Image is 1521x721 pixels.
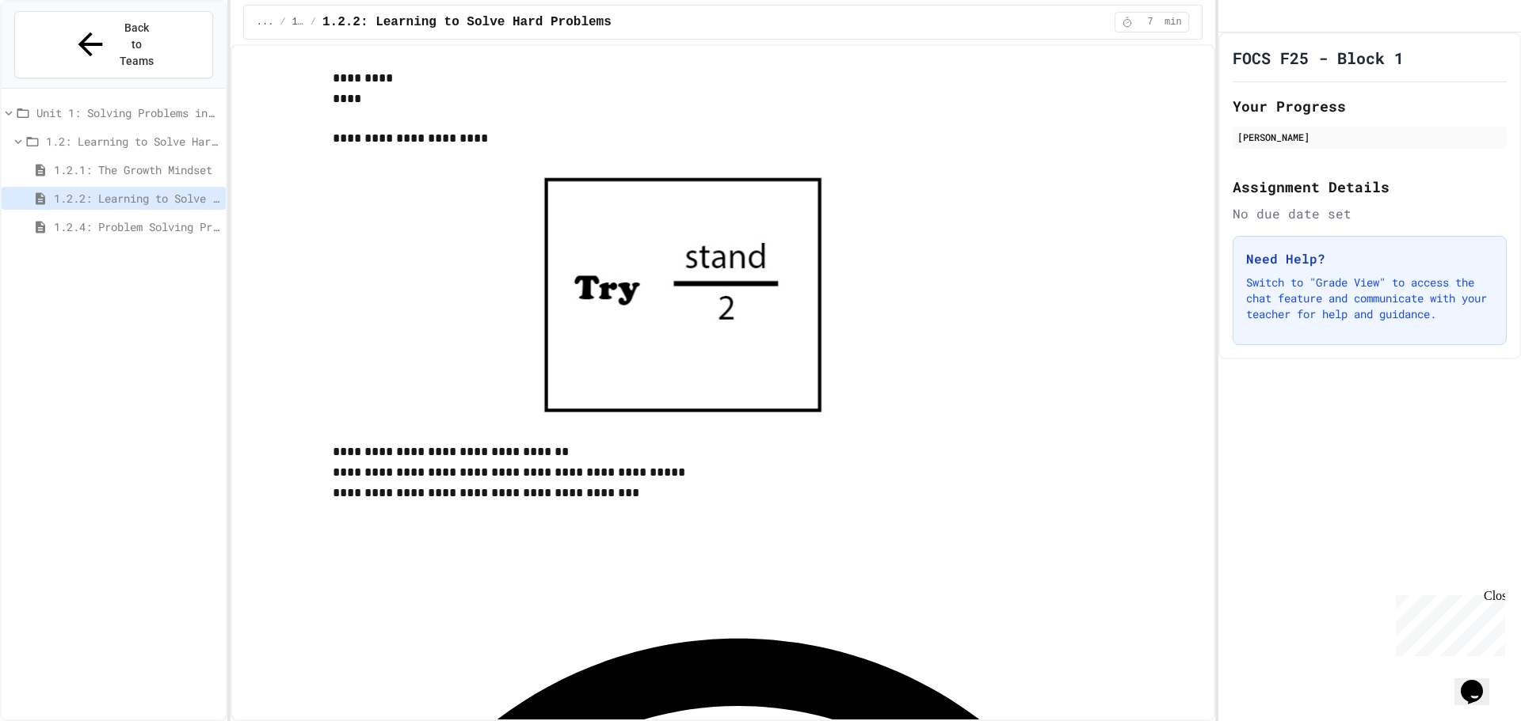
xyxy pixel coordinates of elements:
div: No due date set [1233,204,1507,223]
button: Back to Teams [14,11,213,78]
h2: Your Progress [1233,95,1507,117]
span: ... [257,16,274,28]
span: / [311,16,316,28]
div: [PERSON_NAME] [1237,130,1502,144]
span: 1.2: Learning to Solve Hard Problems [292,16,304,28]
p: Switch to "Grade View" to access the chat feature and communicate with your teacher for help and ... [1246,275,1493,322]
iframe: chat widget [1389,589,1505,656]
h1: FOCS F25 - Block 1 [1233,47,1404,69]
span: Unit 1: Solving Problems in Computer Science [36,104,219,121]
span: 7 [1138,16,1163,28]
span: 1.2.4: Problem Solving Practice [54,218,219,235]
span: 1.2.1: The Growth Mindset [54,161,219,178]
span: 1.2: Learning to Solve Hard Problems [46,133,219,150]
h3: Need Help? [1246,249,1493,268]
span: Back to Teams [118,20,155,70]
h2: Assignment Details [1233,176,1507,198]
span: 1.2.2: Learning to Solve Hard Problems [54,190,219,207]
div: Chat with us now!Close [6,6,109,101]
span: / [280,16,285,28]
span: min [1165,16,1182,28]
iframe: chat widget [1454,658,1505,705]
span: 1.2.2: Learning to Solve Hard Problems [322,13,612,32]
